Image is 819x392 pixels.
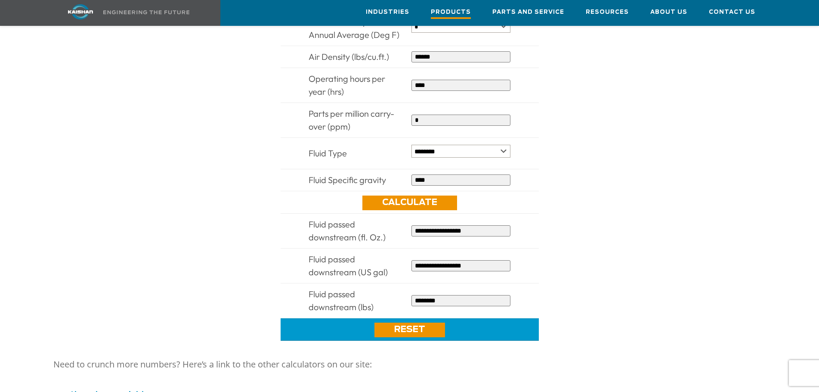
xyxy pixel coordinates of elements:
a: Calculate [362,196,457,210]
span: Contact Us [709,7,755,17]
span: Products [431,7,471,19]
span: Parts per million carry-over (ppm) [309,108,394,132]
span: About Us [650,7,687,17]
span: Fluid Specific gravity [309,174,386,185]
a: Resources [586,0,629,24]
span: Fluid Type [309,148,347,159]
a: Parts and Service [492,0,564,24]
span: Operating hours per year (hrs) [309,73,385,97]
span: Industries [366,7,409,17]
img: kaishan logo [48,4,113,19]
a: Reset [374,323,445,337]
span: Parts and Service [492,7,564,17]
a: Contact Us [709,0,755,24]
span: Air Density (lbs/cu.ft.) [309,51,389,62]
span: Fluid passed downstream (fl. Oz.) [309,219,386,243]
a: About Us [650,0,687,24]
span: Resources [586,7,629,17]
span: Fluid passed downstream (lbs) [309,289,374,312]
p: Need to crunch more numbers? Here’s a link to the other calculators on our site: [53,356,766,373]
a: Products [431,0,471,25]
img: Engineering the future [103,10,189,14]
a: Industries [366,0,409,24]
span: Fluid passed downstream (US gal) [309,254,388,277]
